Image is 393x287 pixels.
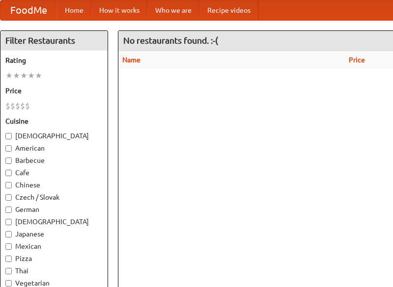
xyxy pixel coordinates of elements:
a: Home [57,0,91,20]
input: Czech / Slovak [5,194,12,201]
label: Mexican [5,241,103,251]
label: Czech / Slovak [5,192,103,202]
li: $ [5,101,10,111]
a: Who we are [147,0,199,20]
label: German [5,205,103,214]
a: Price [349,56,365,64]
input: American [5,145,12,152]
h5: Rating [5,55,103,65]
input: Barbecue [5,157,12,164]
input: [DEMOGRAPHIC_DATA] [5,133,12,139]
li: $ [15,101,20,111]
label: Thai [5,266,103,276]
label: American [5,143,103,153]
label: [DEMOGRAPHIC_DATA] [5,217,103,227]
ng-pluralize: No restaurants found. :-( [123,36,218,45]
input: Thai [5,268,12,274]
li: $ [20,101,25,111]
input: German [5,207,12,213]
input: Chinese [5,182,12,188]
li: ★ [20,70,28,81]
h4: Filter Restaurants [0,31,108,51]
label: Japanese [5,229,103,239]
a: Recipe videos [199,0,258,20]
label: Chinese [5,180,103,190]
label: [DEMOGRAPHIC_DATA] [5,131,103,141]
h5: Price [5,86,103,96]
label: Pizza [5,254,103,263]
li: ★ [13,70,20,81]
a: FoodMe [0,0,57,20]
label: Cafe [5,168,103,178]
input: Japanese [5,231,12,237]
h5: Cuisine [5,116,103,126]
a: Name [122,56,140,64]
input: Mexican [5,243,12,250]
li: $ [10,101,15,111]
label: Barbecue [5,156,103,165]
li: $ [25,101,30,111]
input: Cafe [5,170,12,176]
li: ★ [35,70,42,81]
input: [DEMOGRAPHIC_DATA] [5,219,12,225]
input: Vegetarian [5,280,12,287]
li: ★ [5,70,13,81]
li: ★ [28,70,35,81]
a: How it works [91,0,147,20]
input: Pizza [5,256,12,262]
